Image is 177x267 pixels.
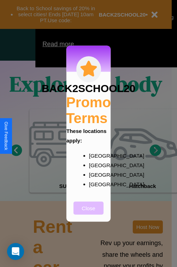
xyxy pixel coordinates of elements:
[89,151,102,160] p: [GEOGRAPHIC_DATA]
[89,160,102,170] p: [GEOGRAPHIC_DATA]
[41,82,135,94] h3: BACK2SCHOOL20
[7,243,24,260] div: Open Intercom Messenger
[89,179,102,189] p: [GEOGRAPHIC_DATA]
[89,170,102,179] p: [GEOGRAPHIC_DATA]
[67,128,107,143] b: These locations apply:
[4,122,8,150] div: Give Feedback
[74,201,104,214] button: Close
[66,94,111,126] h2: Promo Terms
